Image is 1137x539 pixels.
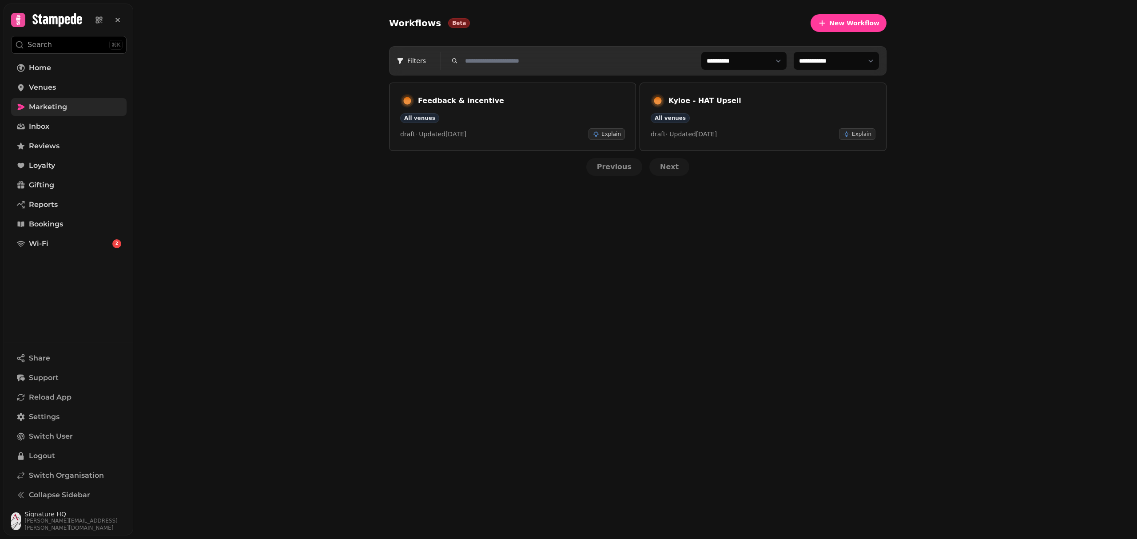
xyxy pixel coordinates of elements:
[29,373,59,383] span: Support
[109,40,123,50] div: ⌘K
[11,447,127,465] button: Logout
[29,412,60,422] span: Settings
[586,158,642,176] button: Previous
[29,160,55,171] span: Loyalty
[651,113,690,123] div: All venues
[588,128,625,140] button: Explain
[640,83,887,151] a: Kyloe - HAT UpsellAll venuesdraft· Updated[DATE]Explain
[11,157,127,174] a: Loyalty
[11,176,127,194] a: Gifting
[11,408,127,426] a: Settings
[597,163,632,170] span: Previous
[701,52,787,70] select: Filter workflows by venue
[11,59,127,77] a: Home
[29,238,48,249] span: Wi-Fi
[829,20,879,26] span: New Workflow
[29,63,51,73] span: Home
[11,215,127,233] a: Bookings
[11,369,127,387] button: Support
[11,349,127,367] button: Share
[29,392,72,403] span: Reload App
[794,52,879,70] select: Filter workflows by status
[649,158,689,176] button: Next
[11,486,127,504] button: Collapse Sidebar
[11,137,127,155] a: Reviews
[601,131,621,138] span: Explain
[11,79,127,96] a: Venues
[11,196,127,214] a: Reports
[660,163,679,170] span: Next
[811,14,887,32] button: New Workflow
[418,95,625,106] h3: Feedback & incentive
[11,118,127,135] a: Inbox
[11,511,127,531] button: User avatarSignature HQ[PERSON_NAME][EMAIL_ADDRESS][PERSON_NAME][DOMAIN_NAME]
[24,511,127,517] span: Signature HQ
[11,98,127,116] a: Marketing
[389,83,636,151] a: Feedback & incentiveAll venuesdraft· Updated[DATE]Explain
[400,113,439,123] div: All venues
[11,235,127,253] a: Wi-Fi2
[29,431,73,442] span: Switch User
[389,17,470,29] span: Workflows
[29,353,50,364] span: Share
[115,241,118,247] span: 2
[29,199,58,210] span: Reports
[839,128,875,140] button: Explain
[29,490,90,500] span: Collapse Sidebar
[651,130,717,139] p: draft · Updated [DATE]
[397,56,433,65] span: Filters
[24,517,127,531] span: [PERSON_NAME][EMAIL_ADDRESS][PERSON_NAME][DOMAIN_NAME]
[29,102,67,112] span: Marketing
[461,55,694,67] input: Search workflows by name
[852,131,871,138] span: Explain
[29,451,55,461] span: Logout
[29,82,56,93] span: Venues
[29,121,49,132] span: Inbox
[28,40,52,50] p: Search
[11,36,127,54] button: Search⌘K
[29,141,60,151] span: Reviews
[448,18,470,28] div: Beta
[11,467,127,484] a: Switch Organisation
[11,512,21,530] img: User avatar
[668,95,875,106] h3: Kyloe - HAT Upsell
[400,130,466,139] p: draft · Updated [DATE]
[29,470,104,481] span: Switch Organisation
[11,388,127,406] button: Reload App
[11,428,127,445] button: Switch User
[29,219,63,230] span: Bookings
[29,180,54,190] span: Gifting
